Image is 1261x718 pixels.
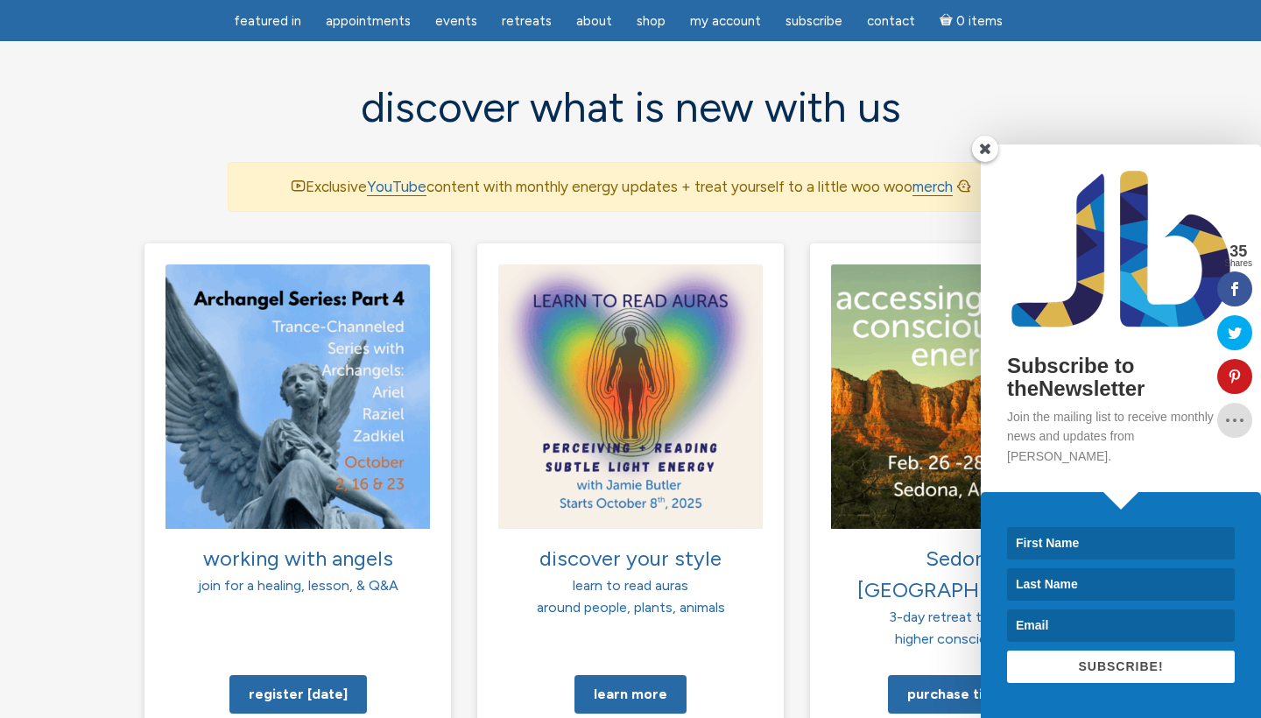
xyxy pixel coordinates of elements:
[1007,407,1235,466] p: Join the mailing list to receive monthly news and updates from [PERSON_NAME].
[228,162,1033,212] div: Exclusive content with monthly energy updates + treat yourself to a little woo woo
[539,546,722,571] span: discover your style
[785,13,842,29] span: Subscribe
[929,3,1013,39] a: Cart0 items
[1007,527,1235,560] input: First Name
[574,675,687,714] a: Learn more
[234,13,301,29] span: featured in
[315,4,421,39] a: Appointments
[867,13,915,29] span: Contact
[537,599,725,616] span: around people, plants, animals
[491,4,562,39] a: Retreats
[223,4,312,39] a: featured in
[1007,355,1235,401] h2: Subscribe to theNewsletter
[502,13,552,29] span: Retreats
[576,13,612,29] span: About
[367,178,426,196] a: YouTube
[228,84,1033,130] h2: discover what is new with us
[775,4,853,39] a: Subscribe
[1224,243,1252,259] span: 35
[1007,609,1235,642] input: Email
[566,4,623,39] a: About
[1078,659,1163,673] span: SUBSCRIBE!
[626,4,676,39] a: Shop
[203,546,393,571] span: working with angels
[856,4,926,39] a: Contact
[326,13,411,29] span: Appointments
[690,13,761,29] span: My Account
[425,4,488,39] a: Events
[573,577,688,594] span: learn to read auras
[1224,259,1252,268] span: Shares
[229,675,367,714] a: Register [DATE]
[956,15,1003,28] span: 0 items
[680,4,771,39] a: My Account
[940,13,956,29] i: Cart
[1007,568,1235,601] input: Last Name
[435,13,477,29] span: Events
[198,577,398,594] span: join for a healing, lesson, & Q&A
[1007,651,1235,683] button: SUBSCRIBE!
[637,13,666,29] span: Shop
